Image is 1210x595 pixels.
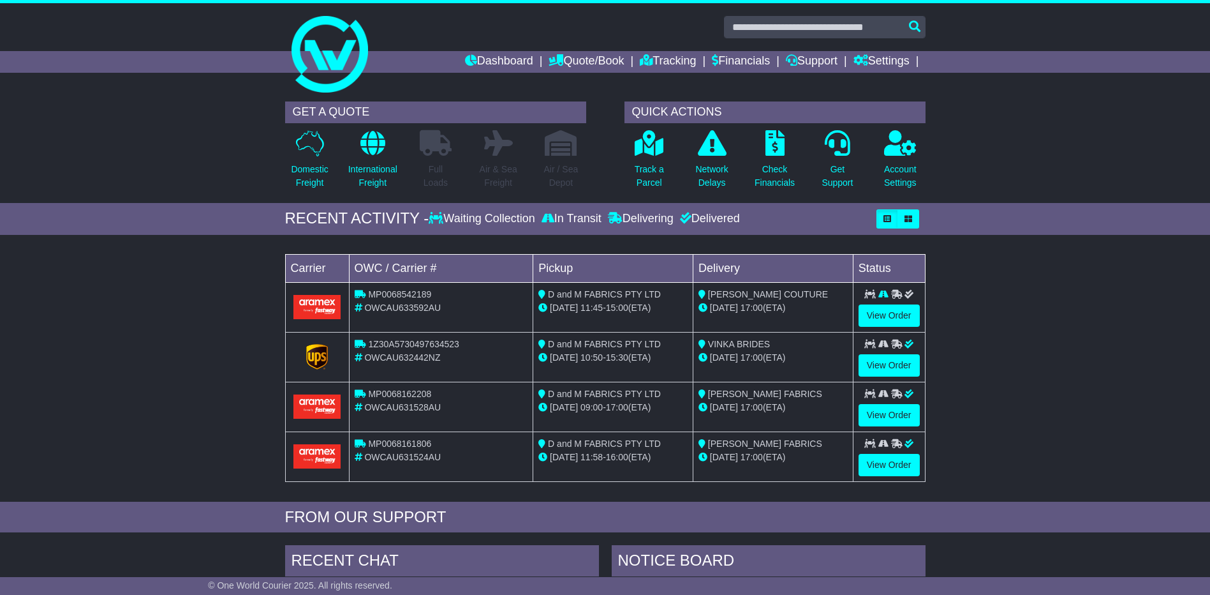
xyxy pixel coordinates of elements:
[364,452,441,462] span: OWCAU631524AU
[548,289,661,299] span: D and M FABRICS PTY LTD
[635,163,664,190] p: Track a Parcel
[853,254,925,282] td: Status
[698,351,848,365] div: (ETA)
[549,51,624,73] a: Quote/Book
[640,51,696,73] a: Tracking
[853,51,910,73] a: Settings
[368,339,459,349] span: 1Z30A5730497634523
[883,130,917,197] a: AccountSettings
[822,163,853,190] p: Get Support
[755,163,795,190] p: Check Financials
[550,452,578,462] span: [DATE]
[364,402,441,412] span: OWCAU631528AU
[306,344,328,370] img: GetCarrierServiceLogo
[741,402,763,412] span: 17:00
[859,354,920,377] a: View Order
[754,130,795,197] a: CheckFinancials
[548,389,661,399] span: D and M FABRICS PTY LTD
[677,212,740,226] div: Delivered
[693,254,853,282] td: Delivery
[606,452,628,462] span: 16:00
[290,130,328,197] a: DomesticFreight
[285,545,599,580] div: RECENT CHAT
[293,395,341,418] img: Aramex.png
[364,303,441,313] span: OWCAU633592AU
[348,130,398,197] a: InternationalFreight
[548,339,661,349] span: D and M FABRICS PTY LTD
[741,352,763,363] span: 17:00
[580,303,603,313] span: 11:45
[538,401,688,414] div: - (ETA)
[605,212,677,226] div: Delivering
[580,402,603,412] span: 09:00
[624,102,926,123] div: QUICK ACTIONS
[368,389,431,399] span: MP0068162208
[741,452,763,462] span: 17:00
[884,163,917,190] p: Account Settings
[710,303,738,313] span: [DATE]
[429,212,538,226] div: Waiting Collection
[285,254,349,282] td: Carrier
[544,163,579,190] p: Air / Sea Depot
[708,339,770,349] span: VINKA BRIDES
[708,289,828,299] span: [PERSON_NAME] COUTURE
[859,404,920,426] a: View Order
[285,209,429,228] div: RECENT ACTIVITY -
[695,163,728,190] p: Network Delays
[698,301,848,315] div: (ETA)
[710,452,738,462] span: [DATE]
[364,352,440,363] span: OWCAU632442NZ
[291,163,328,190] p: Domestic Freight
[538,351,688,365] div: - (ETA)
[285,102,586,123] div: GET A QUOTE
[606,352,628,363] span: 15:30
[368,439,431,449] span: MP0068161806
[708,439,822,449] span: [PERSON_NAME] FABRICS
[208,580,392,591] span: © One World Courier 2025. All rights reserved.
[710,352,738,363] span: [DATE]
[698,401,848,414] div: (ETA)
[634,130,665,197] a: Track aParcel
[786,51,837,73] a: Support
[550,303,578,313] span: [DATE]
[606,303,628,313] span: 15:00
[538,451,688,464] div: - (ETA)
[741,303,763,313] span: 17:00
[293,444,341,468] img: Aramex.png
[550,352,578,363] span: [DATE]
[368,289,431,299] span: MP0068542189
[580,352,603,363] span: 10:50
[349,254,533,282] td: OWC / Carrier #
[285,508,926,527] div: FROM OUR SUPPORT
[708,389,822,399] span: [PERSON_NAME] FABRICS
[606,402,628,412] span: 17:00
[859,305,920,327] a: View Order
[580,452,603,462] span: 11:58
[710,402,738,412] span: [DATE]
[538,301,688,315] div: - (ETA)
[480,163,517,190] p: Air & Sea Freight
[612,545,926,580] div: NOTICE BOARD
[821,130,853,197] a: GetSupport
[695,130,728,197] a: NetworkDelays
[712,51,770,73] a: Financials
[538,212,605,226] div: In Transit
[293,295,341,319] img: Aramex.png
[550,402,578,412] span: [DATE]
[465,51,533,73] a: Dashboard
[548,439,661,449] span: D and M FABRICS PTY LTD
[420,163,452,190] p: Full Loads
[859,454,920,476] a: View Order
[348,163,397,190] p: International Freight
[698,451,848,464] div: (ETA)
[533,254,693,282] td: Pickup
